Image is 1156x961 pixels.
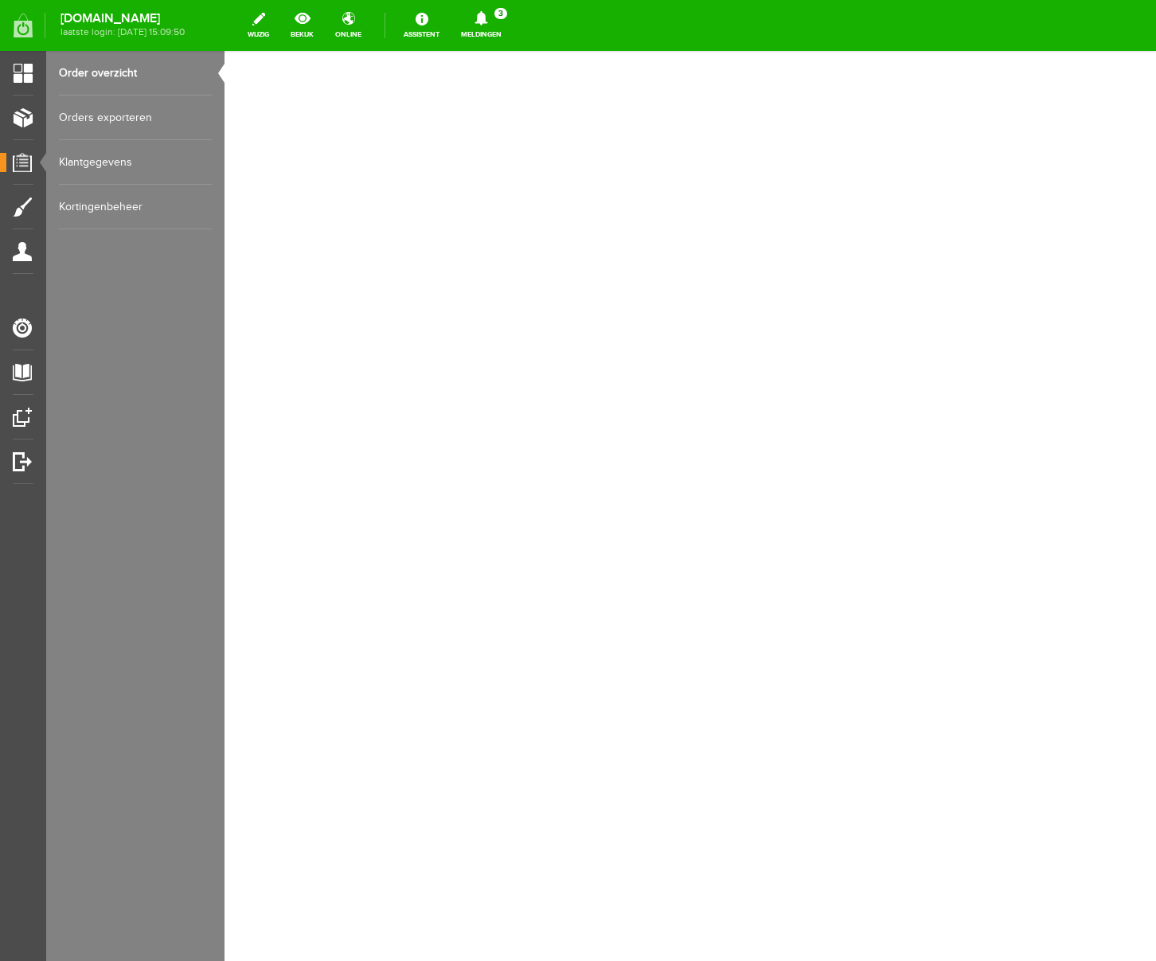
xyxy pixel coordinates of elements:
span: laatste login: [DATE] 15:09:50 [61,28,185,37]
a: Orders exporteren [59,96,212,140]
a: Order overzicht [59,51,212,96]
a: Assistent [394,8,449,43]
a: Klantgegevens [59,140,212,185]
a: online [326,8,371,43]
strong: [DOMAIN_NAME] [61,14,185,23]
a: Meldingen3 [451,8,511,43]
a: bekijk [281,8,323,43]
span: 3 [494,8,507,19]
a: Kortingenbeheer [59,185,212,229]
a: wijzig [238,8,279,43]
